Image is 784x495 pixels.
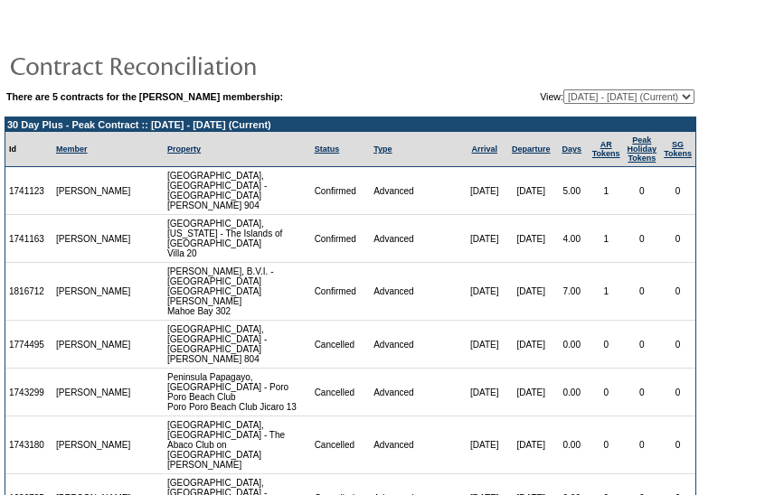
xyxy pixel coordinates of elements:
[555,263,589,321] td: 7.00
[664,140,692,158] a: SGTokens
[507,167,555,215] td: [DATE]
[660,215,695,263] td: 0
[461,263,506,321] td: [DATE]
[589,263,624,321] td: 1
[449,89,694,104] td: View:
[315,145,340,154] a: Status
[164,369,311,416] td: Peninsula Papagayo, [GEOGRAPHIC_DATA] - Poro Poro Beach Club Poro Poro Beach Club Jicaro 13
[624,369,661,416] td: 0
[6,91,283,102] b: There are 5 contracts for the [PERSON_NAME] membership:
[507,369,555,416] td: [DATE]
[624,416,661,474] td: 0
[52,215,135,263] td: [PERSON_NAME]
[5,215,52,263] td: 1741163
[471,145,497,154] a: Arrival
[164,416,311,474] td: [GEOGRAPHIC_DATA], [GEOGRAPHIC_DATA] - The Abaco Club on [GEOGRAPHIC_DATA] [PERSON_NAME]
[461,321,506,369] td: [DATE]
[5,167,52,215] td: 1741123
[562,145,581,154] a: Days
[370,215,461,263] td: Advanced
[164,321,311,369] td: [GEOGRAPHIC_DATA], [GEOGRAPHIC_DATA] - [GEOGRAPHIC_DATA] [PERSON_NAME] 804
[589,215,624,263] td: 1
[5,416,52,474] td: 1743180
[52,167,135,215] td: [PERSON_NAME]
[370,416,461,474] td: Advanced
[660,416,695,474] td: 0
[56,145,88,154] a: Member
[507,321,555,369] td: [DATE]
[624,167,661,215] td: 0
[164,167,311,215] td: [GEOGRAPHIC_DATA], [GEOGRAPHIC_DATA] - [GEOGRAPHIC_DATA] [PERSON_NAME] 904
[461,167,506,215] td: [DATE]
[660,369,695,416] td: 0
[5,369,52,416] td: 1743299
[52,263,135,321] td: [PERSON_NAME]
[507,215,555,263] td: [DATE]
[555,369,589,416] td: 0.00
[555,321,589,369] td: 0.00
[555,167,589,215] td: 5.00
[311,215,371,263] td: Confirmed
[167,145,201,154] a: Property
[370,263,461,321] td: Advanced
[311,321,371,369] td: Cancelled
[592,140,620,158] a: ARTokens
[628,135,657,163] a: Peak HolidayTokens
[589,167,624,215] td: 1
[555,416,589,474] td: 0.00
[624,215,661,263] td: 0
[52,321,135,369] td: [PERSON_NAME]
[9,47,371,83] img: pgTtlContractReconciliation.gif
[660,321,695,369] td: 0
[660,167,695,215] td: 0
[461,416,506,474] td: [DATE]
[311,263,371,321] td: Confirmed
[373,145,392,154] a: Type
[507,416,555,474] td: [DATE]
[589,369,624,416] td: 0
[370,369,461,416] td: Advanced
[624,321,661,369] td: 0
[311,369,371,416] td: Cancelled
[660,263,695,321] td: 0
[624,263,661,321] td: 0
[5,132,52,167] td: Id
[461,215,506,263] td: [DATE]
[507,263,555,321] td: [DATE]
[370,167,461,215] td: Advanced
[5,263,52,321] td: 1816712
[164,263,311,321] td: [PERSON_NAME], B.V.I. - [GEOGRAPHIC_DATA] [GEOGRAPHIC_DATA][PERSON_NAME] Mahoe Bay 302
[52,369,135,416] td: [PERSON_NAME]
[370,321,461,369] td: Advanced
[589,321,624,369] td: 0
[311,416,371,474] td: Cancelled
[5,321,52,369] td: 1774495
[52,416,135,474] td: [PERSON_NAME]
[555,215,589,263] td: 4.00
[461,369,506,416] td: [DATE]
[589,416,624,474] td: 0
[512,145,551,154] a: Departure
[311,167,371,215] td: Confirmed
[5,117,695,132] td: 30 Day Plus - Peak Contract :: [DATE] - [DATE] (Current)
[164,215,311,263] td: [GEOGRAPHIC_DATA], [US_STATE] - The Islands of [GEOGRAPHIC_DATA] Villa 20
